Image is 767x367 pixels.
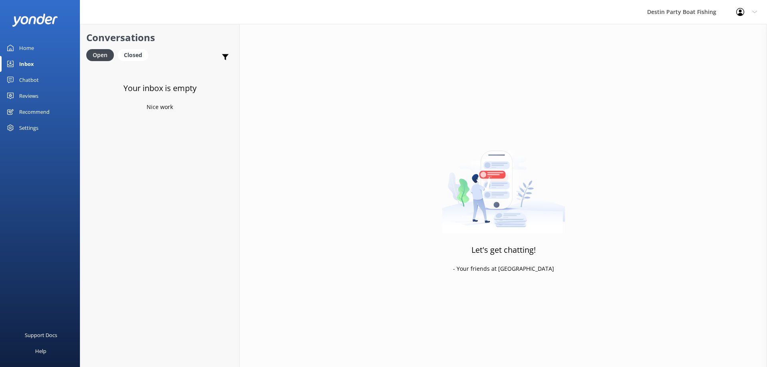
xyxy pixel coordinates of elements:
[19,104,50,120] div: Recommend
[118,49,148,61] div: Closed
[19,88,38,104] div: Reviews
[25,327,57,343] div: Support Docs
[147,103,173,111] p: Nice work
[19,40,34,56] div: Home
[471,244,536,256] h3: Let's get chatting!
[86,30,233,45] h2: Conversations
[118,50,152,59] a: Closed
[86,50,118,59] a: Open
[19,72,39,88] div: Chatbot
[12,14,58,27] img: yonder-white-logo.png
[19,120,38,136] div: Settings
[86,49,114,61] div: Open
[123,82,197,95] h3: Your inbox is empty
[35,343,46,359] div: Help
[19,56,34,72] div: Inbox
[453,264,554,273] p: - Your friends at [GEOGRAPHIC_DATA]
[442,134,565,234] img: artwork of a man stealing a conversation from at giant smartphone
